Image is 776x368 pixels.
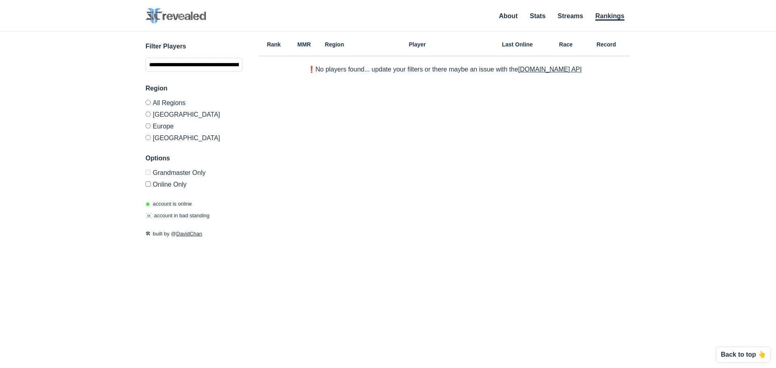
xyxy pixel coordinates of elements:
span: 🛠 [145,231,151,237]
h6: Last Online [485,42,550,47]
a: Rankings [595,13,624,21]
input: Europe [145,123,151,128]
label: Europe [145,120,242,132]
h6: Race [550,42,582,47]
h6: Region [319,42,350,47]
h3: Region [145,84,242,93]
a: Stats [530,13,546,19]
a: [DOMAIN_NAME] API [518,66,582,73]
p: account is online [145,200,192,208]
input: [GEOGRAPHIC_DATA] [145,111,151,117]
input: Grandmaster Only [145,170,151,175]
h6: Rank [259,42,289,47]
label: Only show accounts currently laddering [145,178,242,188]
input: All Regions [145,100,151,105]
input: Online Only [145,181,151,187]
h6: MMR [289,42,319,47]
label: [GEOGRAPHIC_DATA] [145,108,242,120]
a: DavidChan [176,231,202,237]
p: built by @ [145,230,242,238]
h3: Options [145,154,242,163]
span: ◉ [145,201,150,207]
h3: Filter Players [145,42,242,51]
p: account in bad standing [145,212,209,220]
label: [GEOGRAPHIC_DATA] [145,132,242,141]
img: SC2 Revealed [145,8,206,24]
a: Streams [558,13,583,19]
span: ☠️ [145,212,152,219]
label: Only Show accounts currently in Grandmaster [145,170,242,178]
p: ❗️No players found... update your filters or there maybe an issue with the [308,66,582,73]
h6: Player [350,42,485,47]
p: Back to top 👆 [721,351,766,358]
input: [GEOGRAPHIC_DATA] [145,135,151,140]
h6: Record [582,42,630,47]
a: About [499,13,518,19]
label: All Regions [145,100,242,108]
